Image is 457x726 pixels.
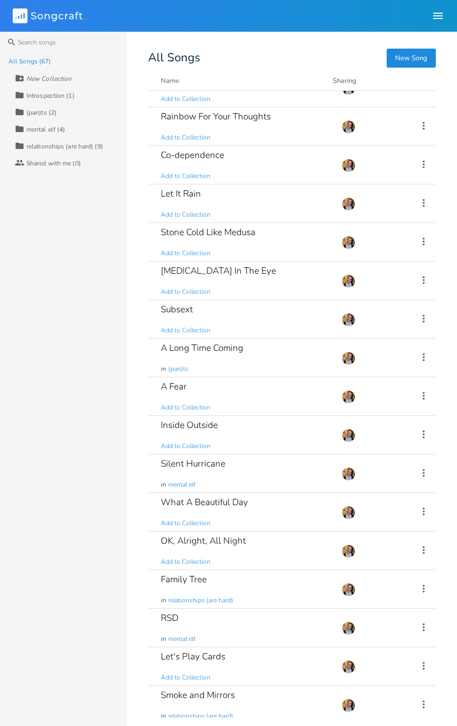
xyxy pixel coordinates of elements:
span: mental elf [168,480,196,489]
span: in [161,365,166,374]
span: Add to Collection [161,557,211,566]
span: Add to Collection [161,519,211,528]
span: Add to Collection [161,442,211,451]
img: Kirsty Knell [342,197,355,211]
div: relationships (are hard) (9) [26,143,103,150]
div: (pan)ts (2) [26,109,57,116]
div: Rainbow For Your Thoughts [161,112,271,121]
span: mental elf [168,635,196,644]
img: Kirsty Knell [342,467,355,481]
span: Add to Collection [161,95,211,104]
span: in [161,635,166,644]
div: All Songs (67) [8,58,51,64]
div: Subsext [161,305,193,314]
div: A Long Time Coming [161,343,243,352]
div: Introspection (1) [26,92,75,99]
div: New Collection [26,76,71,82]
span: relationships (are hard) [168,596,233,605]
span: Add to Collection [161,287,211,296]
img: Kirsty Knell [342,120,355,134]
div: Name [161,76,179,86]
img: Kirsty Knell [342,583,355,597]
span: in [161,596,166,605]
img: Kirsty Knell [342,313,355,327]
img: Kirsty Knell [342,621,355,635]
div: Inside Outside [161,421,218,430]
div: Stone Cold Like Medusa [161,228,255,237]
img: Kirsty Knell [342,660,355,674]
div: Family Tree [161,575,207,584]
img: Kirsty Knell [342,159,355,172]
img: Kirsty Knell [342,236,355,249]
span: (pan)ts [168,365,188,374]
div: Shared with me (0) [26,160,81,166]
img: Kirsty Knell [342,544,355,558]
span: Add to Collection [161,673,211,682]
span: Add to Collection [161,249,211,258]
div: A Fear [161,382,187,391]
div: [MEDICAL_DATA] In The Eye [161,266,276,275]
span: Add to Collection [161,403,211,412]
img: Kirsty Knell [342,429,355,442]
div: Sharing [333,76,396,86]
div: What A Beautiful Day [161,498,248,507]
span: in [161,480,166,489]
span: Add to Collection [161,210,211,219]
img: Kirsty Knell [342,351,355,365]
span: Add to Collection [161,326,211,335]
img: Kirsty Knell [342,506,355,519]
div: Co-dependence [161,151,224,160]
span: in [161,712,166,721]
button: Name [161,76,320,86]
div: OK, Alright, All Night [161,536,246,545]
div: RSD [161,613,178,622]
span: Add to Collection [161,133,211,142]
img: Kirsty Knell [342,699,355,712]
div: mental elf (4) [26,126,65,133]
div: Silent Hurricane [161,459,225,468]
img: Kirsty Knell [342,274,355,288]
div: Let It Rain [161,189,201,198]
div: Smoke and Mirrors [161,691,235,700]
span: relationships (are hard) [168,712,233,721]
img: Kirsty Knell [342,390,355,404]
button: New Song [387,49,436,68]
span: Add to Collection [161,172,211,181]
div: All Songs [148,53,436,63]
div: Let's Play Cards [161,652,225,661]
